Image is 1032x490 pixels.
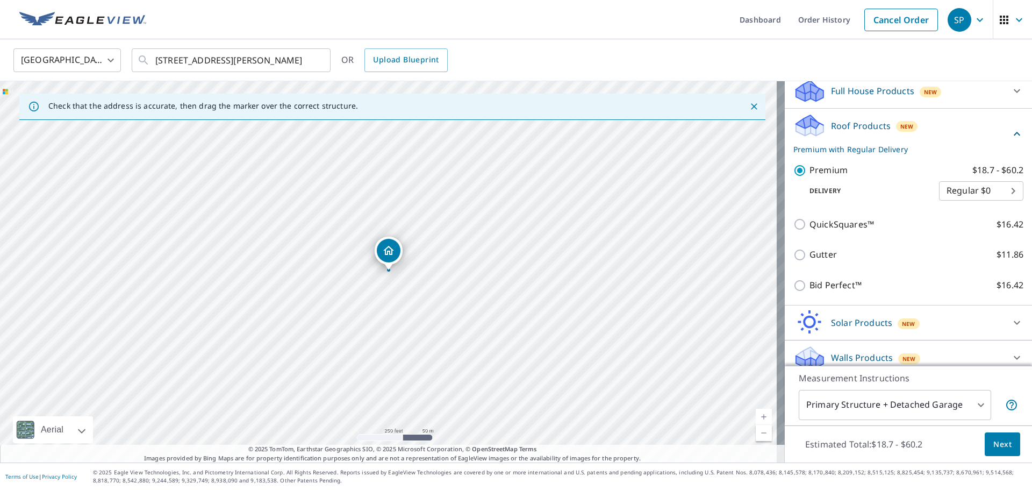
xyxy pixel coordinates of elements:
[993,438,1012,451] span: Next
[864,9,938,31] a: Cancel Order
[793,113,1023,155] div: Roof ProductsNewPremium with Regular Delivery
[831,351,893,364] p: Walls Products
[997,279,1023,292] p: $16.42
[341,48,448,72] div: OR
[924,88,937,96] span: New
[902,354,916,363] span: New
[902,319,915,328] span: New
[472,445,517,453] a: OpenStreetMap
[364,48,447,72] a: Upload Blueprint
[793,310,1023,336] div: Solar ProductsNew
[809,164,848,177] p: Premium
[793,345,1023,371] div: Walls ProductsNew
[793,78,1023,104] div: Full House ProductsNew
[373,53,439,67] span: Upload Blueprint
[38,416,67,443] div: Aerial
[809,248,837,261] p: Gutter
[155,45,309,75] input: Search by address or latitude-longitude
[248,445,537,454] span: © 2025 TomTom, Earthstar Geographics SIO, © 2025 Microsoft Corporation, ©
[797,432,931,456] p: Estimated Total: $18.7 - $60.2
[19,12,146,28] img: EV Logo
[948,8,971,32] div: SP
[747,100,761,113] button: Close
[48,101,358,111] p: Check that the address is accurate, then drag the marker over the correct structure.
[756,425,772,441] a: Current Level 17, Zoom Out
[900,122,914,131] span: New
[809,218,874,231] p: QuickSquares™
[793,186,939,196] p: Delivery
[831,84,914,97] p: Full House Products
[42,473,77,480] a: Privacy Policy
[831,316,892,329] p: Solar Products
[799,390,991,420] div: Primary Structure + Detached Garage
[985,432,1020,457] button: Next
[5,473,39,480] a: Terms of Use
[375,237,403,270] div: Dropped pin, building 1, Residential property, 3319 Mcclure Ave Pittsburgh, PA 15212
[793,144,1010,155] p: Premium with Regular Delivery
[939,176,1023,206] div: Regular $0
[809,279,862,292] p: Bid Perfect™
[13,416,93,443] div: Aerial
[972,164,1023,177] p: $18.7 - $60.2
[831,119,891,132] p: Roof Products
[93,468,1027,485] p: © 2025 Eagle View Technologies, Inc. and Pictometry International Corp. All Rights Reserved. Repo...
[997,248,1023,261] p: $11.86
[756,409,772,425] a: Current Level 17, Zoom In
[13,45,121,75] div: [GEOGRAPHIC_DATA]
[519,445,537,453] a: Terms
[1005,399,1018,411] span: Your report will include the primary structure and a detached garage if one exists.
[799,372,1018,385] p: Measurement Instructions
[5,473,77,480] p: |
[997,218,1023,231] p: $16.42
